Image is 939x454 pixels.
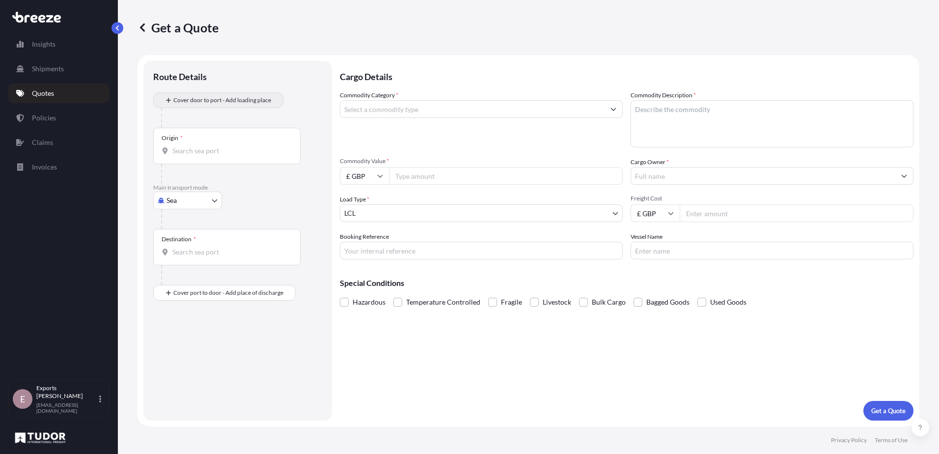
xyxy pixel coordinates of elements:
p: Claims [32,138,53,147]
button: Show suggestions [895,167,913,185]
p: Get a Quote [871,406,906,416]
a: Quotes [8,84,110,103]
p: Invoices [32,162,57,172]
p: Insights [32,39,55,49]
span: Bulk Cargo [592,295,626,310]
label: Booking Reference [340,232,389,242]
input: Select a commodity type [340,100,605,118]
p: Route Details [153,71,207,83]
div: Origin [162,134,183,142]
a: Invoices [8,157,110,177]
a: Claims [8,133,110,152]
button: Cover door to port - Add loading place [153,92,283,108]
input: Origin [172,146,288,156]
span: Cover port to door - Add place of discharge [173,288,283,298]
input: Enter amount [680,204,913,222]
p: Policies [32,113,56,123]
span: LCL [344,208,356,218]
span: Temperature Controlled [406,295,480,310]
a: Terms of Use [875,436,908,444]
a: Insights [8,34,110,54]
input: Your internal reference [340,242,623,259]
p: Quotes [32,88,54,98]
button: Get a Quote [863,401,913,421]
span: Freight Cost [631,195,913,202]
button: Cover port to door - Add place of discharge [153,285,296,301]
a: Privacy Policy [831,436,867,444]
span: Sea [166,196,177,205]
p: Shipments [32,64,64,74]
span: Cover door to port - Add loading place [173,95,271,105]
input: Enter name [631,242,913,259]
p: Get a Quote [138,20,219,35]
a: Policies [8,108,110,128]
input: Full name [631,167,895,185]
p: [EMAIL_ADDRESS][DOMAIN_NAME] [36,402,97,414]
span: Livestock [543,295,571,310]
label: Vessel Name [631,232,663,242]
button: LCL [340,204,623,222]
button: Show suggestions [605,100,622,118]
p: Special Conditions [340,279,913,287]
p: Cargo Details [340,61,913,90]
button: Select transport [153,192,222,209]
span: Used Goods [710,295,746,310]
img: organization-logo [12,430,68,446]
a: Shipments [8,59,110,79]
span: Fragile [501,295,522,310]
label: Cargo Owner [631,157,669,167]
p: Main transport mode [153,184,322,192]
label: Commodity Category [340,90,398,100]
label: Commodity Description [631,90,696,100]
input: Type amount [389,167,623,185]
input: Destination [172,247,288,257]
span: Bagged Goods [646,295,690,310]
div: Destination [162,235,196,243]
span: E [20,394,25,404]
span: Hazardous [353,295,386,310]
span: Commodity Value [340,157,623,165]
p: Exports [PERSON_NAME] [36,384,97,400]
span: Load Type [340,195,369,204]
